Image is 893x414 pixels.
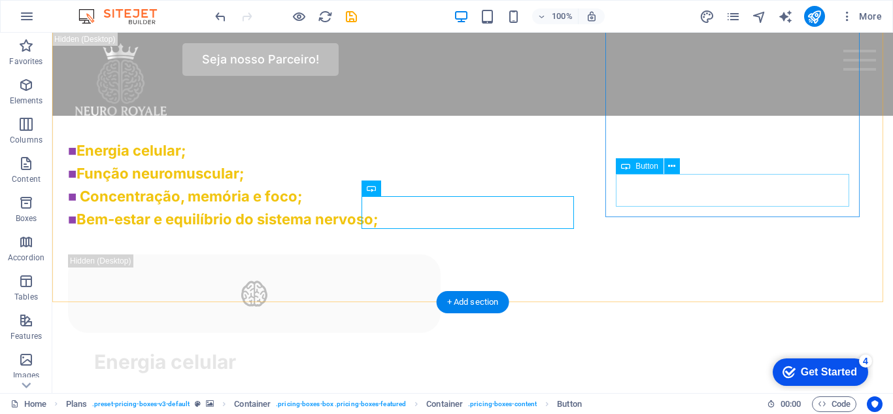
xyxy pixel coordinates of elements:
[213,9,228,24] i: Undo: Change link (Ctrl+Z)
[726,9,741,24] i: Pages (Ctrl+Alt+S)
[804,6,825,27] button: publish
[206,400,214,407] i: This element contains a background
[92,396,190,412] span: . preset-pricing-boxes-v3-default
[532,9,579,24] button: 100%
[426,396,463,412] span: Click to select. Double-click to edit
[75,9,173,24] img: Editor Logo
[437,291,509,313] div: + Add section
[552,9,573,24] h6: 100%
[778,9,793,24] i: AI Writer
[10,396,46,412] a: Click to cancel selection. Double-click to open Pages
[10,7,106,34] div: Get Started 4 items remaining, 20% complete
[586,10,598,22] i: On resize automatically adjust zoom level to fit chosen device.
[9,56,42,67] p: Favorites
[195,400,201,407] i: This element is a customizable preset
[66,396,87,412] span: Click to select. Double-click to edit
[12,174,41,184] p: Content
[317,9,333,24] button: reload
[344,9,359,24] i: Save (Ctrl+S)
[778,9,794,24] button: text_generator
[812,396,856,412] button: Code
[212,9,228,24] button: undo
[234,396,271,412] span: Click to select. Double-click to edit
[781,396,801,412] span: 00 00
[468,396,537,412] span: . pricing-boxes-content
[752,9,767,24] button: navigator
[276,396,406,412] span: . pricing-boxes-box .pricing-boxes-featured
[14,292,38,302] p: Tables
[10,135,42,145] p: Columns
[10,95,43,106] p: Elements
[807,9,822,24] i: Publish
[752,9,767,24] i: Navigator
[635,162,658,170] span: Button
[343,9,359,24] button: save
[835,6,887,27] button: More
[699,9,715,24] button: design
[10,331,42,341] p: Features
[841,10,882,23] span: More
[790,399,792,409] span: :
[767,396,801,412] h6: Session time
[8,252,44,263] p: Accordion
[818,396,851,412] span: Code
[16,213,37,224] p: Boxes
[557,396,582,412] span: Button
[39,14,95,26] div: Get Started
[13,370,40,381] p: Images
[726,9,741,24] button: pages
[97,3,110,16] div: 4
[699,9,715,24] i: Design (Ctrl+Alt+Y)
[66,396,582,412] nav: breadcrumb
[867,396,883,412] button: Usercentrics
